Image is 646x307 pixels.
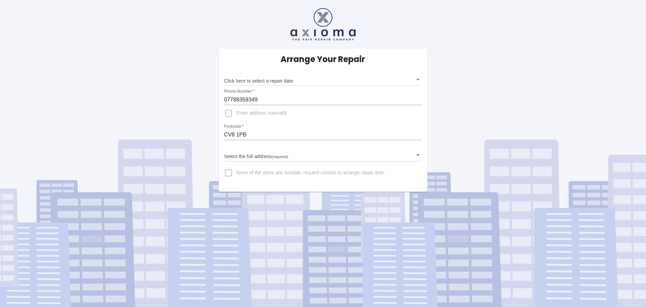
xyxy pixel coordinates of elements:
[224,124,244,129] label: Postcode
[224,89,254,94] label: Phone Number
[281,54,365,65] h5: Arrange Your Repair
[290,8,356,40] img: axioma
[237,110,287,117] span: Enter address manually
[237,170,385,176] span: None of the dates are suitable, request contact to arrange repair date.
